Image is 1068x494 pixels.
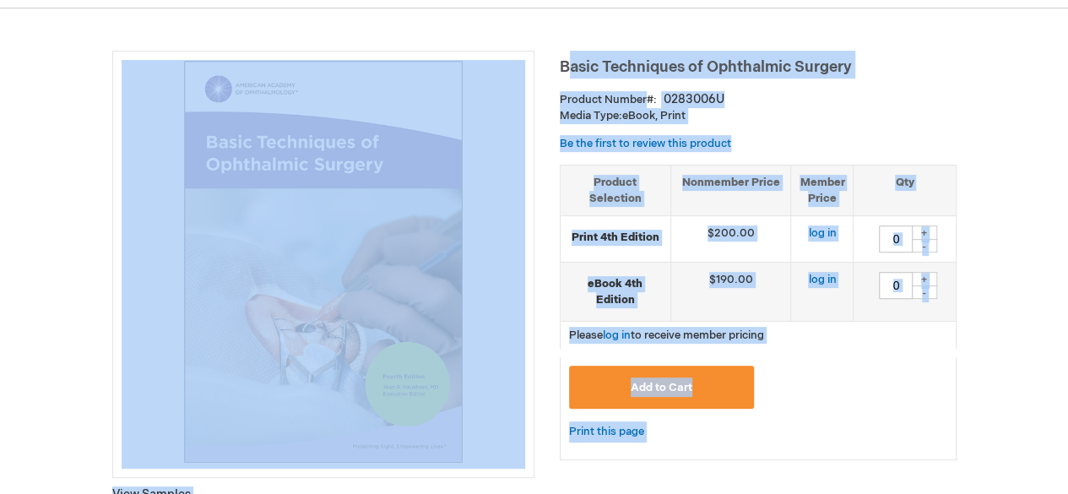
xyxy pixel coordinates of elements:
th: Member Price [791,165,854,215]
button: Add to Cart [569,366,755,409]
th: Nonmember Price [670,165,791,215]
strong: Print 4th Edition [569,230,662,246]
input: Qty [879,272,913,299]
td: $200.00 [670,216,791,263]
strong: Product Number [560,93,657,106]
strong: eBook 4th Edition [569,276,662,307]
div: - [912,285,937,299]
td: $190.00 [670,263,791,322]
span: Basic Techniques of Ophthalmic Surgery [560,58,852,76]
div: - [912,239,937,252]
span: Please to receive member pricing [569,328,764,342]
a: Print this page [569,421,644,442]
p: eBook, Print [560,108,957,124]
img: Basic Techniques of Ophthalmic Surgery [122,60,525,464]
div: + [912,225,937,240]
input: Qty [879,225,913,252]
span: Add to Cart [631,381,692,394]
a: log in [808,273,836,286]
a: Be the first to review this product [560,137,731,150]
th: Product Selection [561,165,671,215]
a: log in [808,226,836,240]
div: + [912,272,937,286]
a: log in [603,328,631,342]
th: Qty [854,165,956,215]
div: 0283006U [664,91,724,108]
strong: Media Type: [560,109,622,122]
